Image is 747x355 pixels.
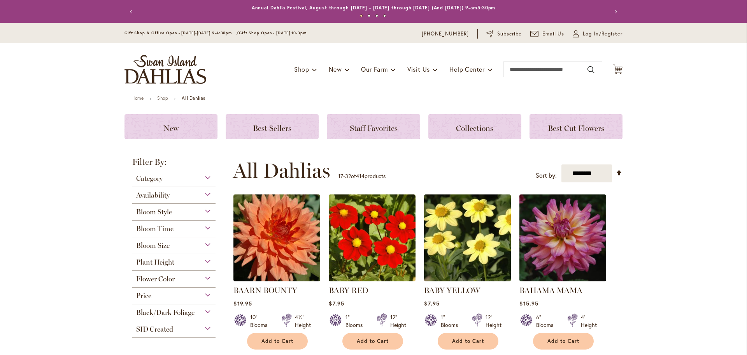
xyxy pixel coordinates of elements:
a: Home [132,95,144,101]
a: store logo [124,55,206,84]
a: Bahama Mama [519,276,606,283]
span: Collections [456,124,493,133]
span: Help Center [449,65,485,73]
span: Our Farm [361,65,388,73]
div: 12" Height [486,313,502,329]
span: Bloom Size [136,241,170,250]
a: New [124,114,217,139]
a: BAARN BOUNTY [233,286,297,295]
span: Add to Cart [547,338,579,344]
span: All Dahlias [233,159,330,182]
button: Add to Cart [438,333,498,350]
span: Availability [136,191,170,200]
button: 1 of 4 [360,14,363,17]
p: - of products [338,170,386,182]
img: BABY RED [329,194,416,281]
button: 4 of 4 [383,14,386,17]
span: Flower Color [136,275,175,283]
span: Add to Cart [261,338,293,344]
a: Best Sellers [226,114,319,139]
div: 4' Height [581,313,597,329]
a: Staff Favorites [327,114,420,139]
span: $19.95 [233,300,252,307]
span: SID Created [136,325,173,334]
a: Shop [157,95,168,101]
button: Add to Cart [342,333,403,350]
a: BABY YELLOW [424,276,511,283]
span: Add to Cart [357,338,389,344]
span: Shop [294,65,309,73]
span: Black/Dark Foliage [136,308,195,317]
a: [PHONE_NUMBER] [422,30,469,38]
button: Add to Cart [247,333,308,350]
div: 12" Height [390,313,406,329]
span: Log In/Register [583,30,622,38]
a: Collections [428,114,521,139]
a: Best Cut Flowers [530,114,622,139]
span: Email Us [542,30,565,38]
span: Subscribe [497,30,522,38]
div: 10" Blooms [250,313,272,329]
a: Subscribe [486,30,522,38]
a: BABY RED [329,276,416,283]
span: Best Cut Flowers [548,124,604,133]
strong: All Dahlias [182,95,205,101]
span: $7.95 [424,300,439,307]
a: Baarn Bounty [233,276,320,283]
img: Baarn Bounty [233,194,320,281]
strong: Filter By: [124,158,223,170]
div: 4½' Height [295,313,311,329]
a: BABY YELLOW [424,286,480,295]
label: Sort by: [536,168,557,183]
button: 2 of 4 [368,14,370,17]
div: 1" Blooms [345,313,367,329]
a: Email Us [530,30,565,38]
span: Gift Shop & Office Open - [DATE]-[DATE] 9-4:30pm / [124,30,239,35]
span: Price [136,291,151,300]
span: $15.95 [519,300,538,307]
a: BAHAMA MAMA [519,286,582,295]
button: Add to Cart [533,333,594,350]
span: $7.95 [329,300,344,307]
span: New [329,65,342,73]
a: Log In/Register [573,30,622,38]
img: Bahama Mama [519,194,606,281]
span: Category [136,174,163,183]
button: 3 of 4 [375,14,378,17]
span: 414 [356,172,365,180]
img: BABY YELLOW [424,194,511,281]
span: Gift Shop Open - [DATE] 10-3pm [239,30,307,35]
div: 1" Blooms [441,313,463,329]
button: Next [607,4,622,19]
span: New [163,124,179,133]
span: 32 [345,172,351,180]
span: Best Sellers [253,124,291,133]
a: BABY RED [329,286,368,295]
span: Plant Height [136,258,174,267]
span: Add to Cart [452,338,484,344]
div: 6" Blooms [536,313,558,329]
span: Bloom Style [136,208,172,216]
a: Annual Dahlia Festival, August through [DATE] - [DATE] through [DATE] (And [DATE]) 9-am5:30pm [252,5,496,11]
span: Bloom Time [136,224,174,233]
button: Previous [124,4,140,19]
span: 17 [338,172,343,180]
span: Staff Favorites [350,124,398,133]
span: Visit Us [407,65,430,73]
